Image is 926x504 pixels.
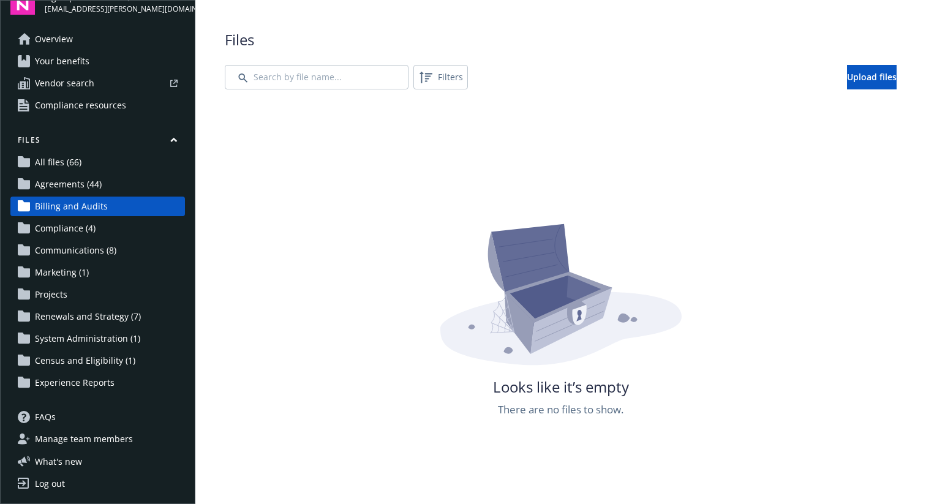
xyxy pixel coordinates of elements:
span: Your benefits [35,51,89,71]
a: System Administration (1) [10,329,185,348]
a: Billing and Audits [10,197,185,216]
a: Experience Reports [10,373,185,393]
span: Upload files [847,71,897,83]
span: Compliance (4) [35,219,96,238]
span: Compliance resources [35,96,126,115]
a: Compliance (4) [10,219,185,238]
span: There are no files to show. [498,402,623,418]
span: Vendor search [35,73,94,93]
span: What ' s new [35,455,82,468]
span: System Administration (1) [35,329,140,348]
a: Your benefits [10,51,185,71]
span: All files (66) [35,152,81,172]
a: Compliance resources [10,96,185,115]
a: Overview [10,29,185,49]
span: Overview [35,29,73,49]
span: Experience Reports [35,373,115,393]
span: Looks like it’s empty [493,377,629,397]
span: Billing and Audits [35,197,108,216]
span: Manage team members [35,429,133,449]
span: Agreements (44) [35,175,102,194]
a: All files (66) [10,152,185,172]
a: Communications (8) [10,241,185,260]
span: Filters [416,67,465,87]
button: Files [10,135,185,150]
a: Vendor search [10,73,185,93]
a: Census and Eligibility (1) [10,351,185,370]
span: Communications (8) [35,241,116,260]
a: Agreements (44) [10,175,185,194]
a: Marketing (1) [10,263,185,282]
div: Log out [35,474,65,494]
span: Filters [438,70,463,83]
span: Census and Eligibility (1) [35,351,135,370]
span: Projects [35,285,67,304]
a: Manage team members [10,429,185,449]
a: Upload files [847,65,897,89]
input: Search by file name... [225,65,408,89]
span: Files [225,29,897,50]
a: Projects [10,285,185,304]
span: FAQs [35,407,56,427]
a: Renewals and Strategy (7) [10,307,185,326]
a: FAQs [10,407,185,427]
span: [EMAIL_ADDRESS][PERSON_NAME][DOMAIN_NAME] [45,4,185,15]
button: What's new [10,455,102,468]
span: Marketing (1) [35,263,89,282]
button: Filters [413,65,468,89]
span: Renewals and Strategy (7) [35,307,141,326]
